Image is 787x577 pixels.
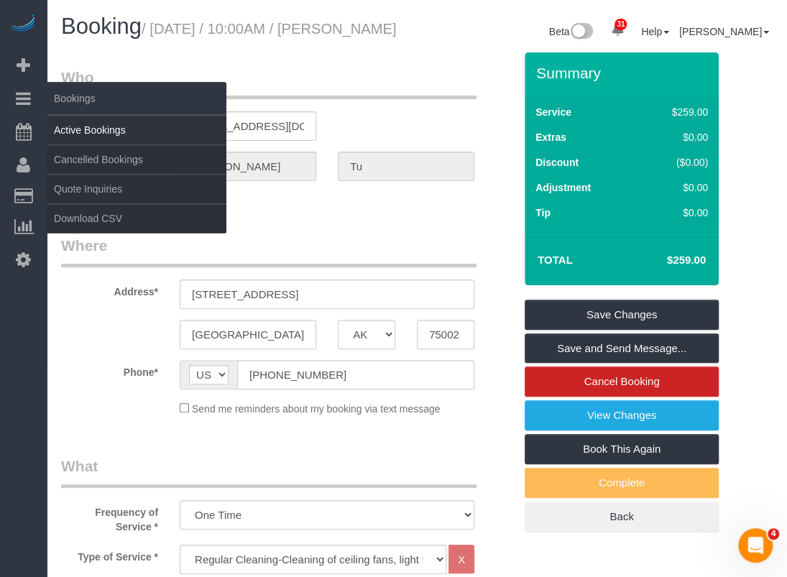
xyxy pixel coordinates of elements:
[9,14,37,34] img: Automaid Logo
[535,105,571,119] label: Service
[47,145,226,174] a: Cancelled Bookings
[237,360,474,389] input: Phone*
[641,105,708,119] div: $259.00
[417,320,474,349] input: Zip Code*
[738,528,773,563] iframe: Intercom live chat
[525,400,719,430] a: View Changes
[525,300,719,330] a: Save Changes
[525,333,719,364] a: Save and Send Message...
[679,26,769,37] a: [PERSON_NAME]
[569,23,593,42] img: New interface
[641,130,708,144] div: $0.00
[641,26,669,37] a: Help
[180,152,316,181] input: First Name*
[192,403,441,415] span: Send me reminders about my booking via text message
[61,67,477,99] legend: Who
[535,130,566,144] label: Extras
[142,21,396,37] small: / [DATE] / 10:00AM / [PERSON_NAME]
[338,152,474,181] input: Last Name*
[525,502,719,532] a: Back
[535,180,591,195] label: Adjustment
[615,19,627,30] span: 31
[538,254,573,266] strong: Total
[525,434,719,464] a: Book This Again
[61,235,477,267] legend: Where
[47,116,226,144] a: Active Bookings
[47,115,226,234] ul: Bookings
[641,206,708,220] div: $0.00
[180,320,316,349] input: City*
[50,500,169,534] label: Frequency of Service *
[525,366,719,397] a: Cancel Booking
[47,204,226,233] a: Download CSV
[549,26,594,37] a: Beta
[768,528,779,540] span: 4
[61,14,142,39] span: Booking
[180,111,316,141] input: Email*
[47,175,226,203] a: Quote Inquiries
[536,65,712,81] h3: Summary
[535,155,579,170] label: Discount
[50,545,169,564] label: Type of Service *
[50,280,169,299] label: Address*
[535,206,551,220] label: Tip
[641,155,708,170] div: ($0.00)
[50,360,169,379] label: Phone*
[624,254,706,267] h4: $259.00
[61,456,477,488] legend: What
[641,180,708,195] div: $0.00
[47,82,226,115] span: Bookings
[603,14,631,46] a: 31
